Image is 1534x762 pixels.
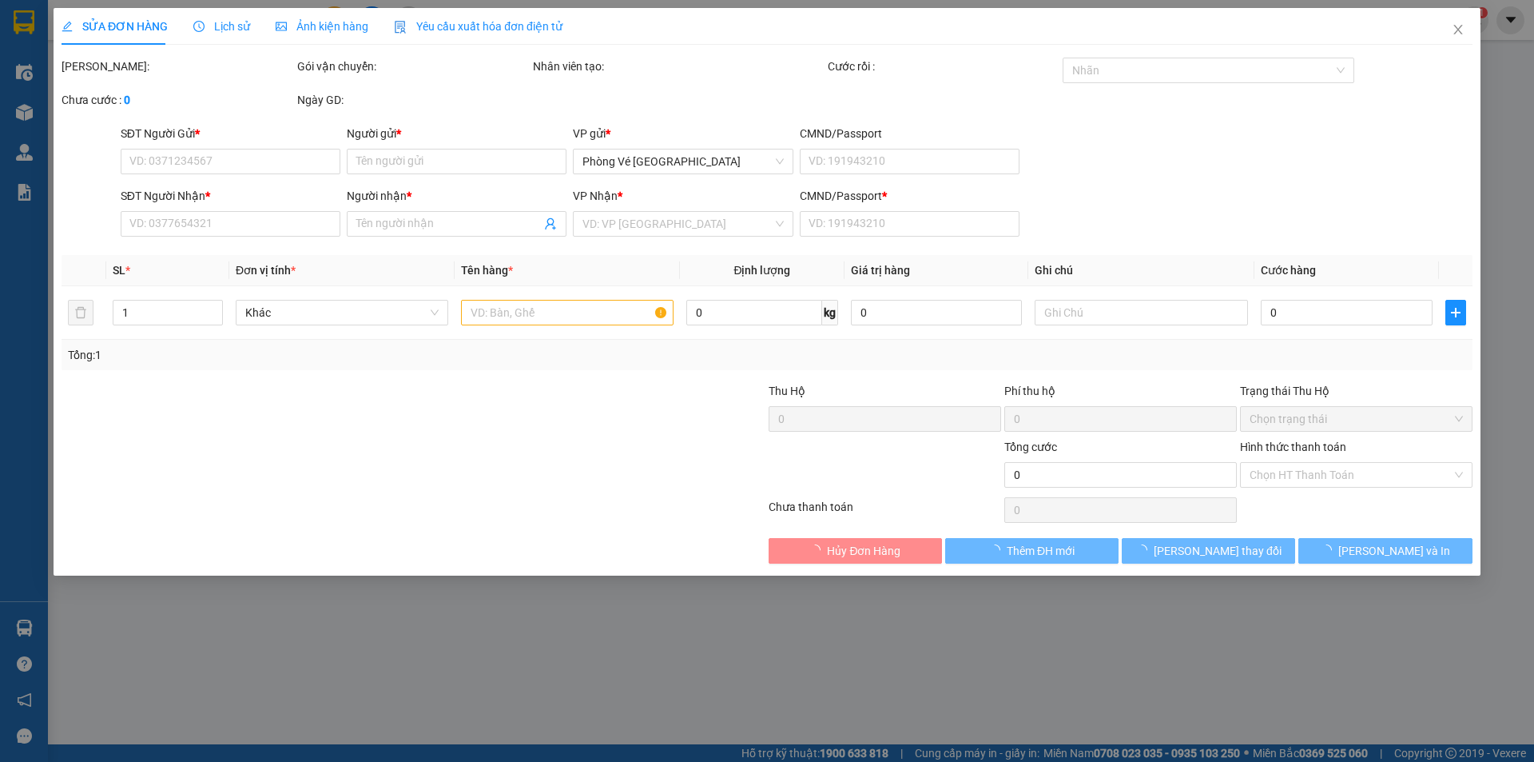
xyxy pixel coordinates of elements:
div: Ngày GD: [297,91,530,109]
span: edit [62,21,73,32]
div: Chưa cước : [62,91,294,109]
span: close [1452,23,1464,36]
div: Cước rồi : [828,58,1060,75]
input: VD: Bàn, Ghế [461,300,674,325]
span: Phòng Vé Tuy Hòa [583,150,784,174]
div: SĐT Người Gửi [121,125,340,142]
button: [PERSON_NAME] thay đổi [1122,538,1295,564]
span: Cước hàng [1261,264,1316,277]
button: Thêm ĐH mới [945,538,1119,564]
span: clock-circle [193,21,205,32]
div: Người nhận [347,187,566,205]
input: Ghi Chú [1035,300,1248,325]
div: Nhân viên tạo: [533,58,825,75]
div: VP gửi [574,125,793,142]
button: Hủy Đơn Hàng [769,538,942,564]
div: Phí thu hộ [1004,382,1237,406]
span: kg [822,300,838,325]
div: Người gửi [347,125,566,142]
label: Hình thức thanh toán [1240,441,1346,453]
span: loading [1136,545,1154,556]
button: [PERSON_NAME] và In [1299,538,1472,564]
span: Định lượng [734,264,791,277]
button: delete [68,300,93,325]
span: Khác [245,301,439,325]
div: Gói vận chuyển: [297,58,530,75]
span: plus [1446,306,1465,319]
div: Tổng: 1 [68,346,592,364]
span: SL [113,264,125,277]
span: Hủy Đơn Hàng [828,542,901,560]
span: Đơn vị tính [236,264,296,277]
img: icon [394,21,407,34]
span: Yêu cầu xuất hóa đơn điện tử [394,20,562,33]
span: Thu Hộ [769,385,805,397]
th: Ghi chú [1029,255,1254,286]
b: 0 [124,94,130,106]
span: SỬA ĐƠN HÀNG [62,20,168,33]
div: CMND/Passport [800,187,1019,205]
span: Thêm ĐH mới [1007,542,1075,560]
span: loading [810,545,828,556]
div: Chưa thanh toán [767,498,1003,526]
div: [PERSON_NAME]: [62,58,294,75]
button: plus [1445,300,1466,325]
span: VP Nhận [574,190,618,202]
span: Ảnh kiện hàng [276,20,368,33]
span: Lịch sử [193,20,250,33]
span: Tổng cước [1004,441,1057,453]
span: Tên hàng [461,264,513,277]
div: Trạng thái Thu Hộ [1240,382,1472,400]
span: [PERSON_NAME] và In [1338,542,1450,560]
span: loading [1321,545,1338,556]
span: Chọn trạng thái [1250,407,1463,431]
span: Giá trị hàng [851,264,910,277]
span: loading [989,545,1007,556]
div: SĐT Người Nhận [121,187,340,205]
button: Close [1436,8,1480,53]
span: user-add [545,217,558,230]
span: picture [276,21,287,32]
span: [PERSON_NAME] thay đổi [1154,542,1282,560]
div: CMND/Passport [800,125,1019,142]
